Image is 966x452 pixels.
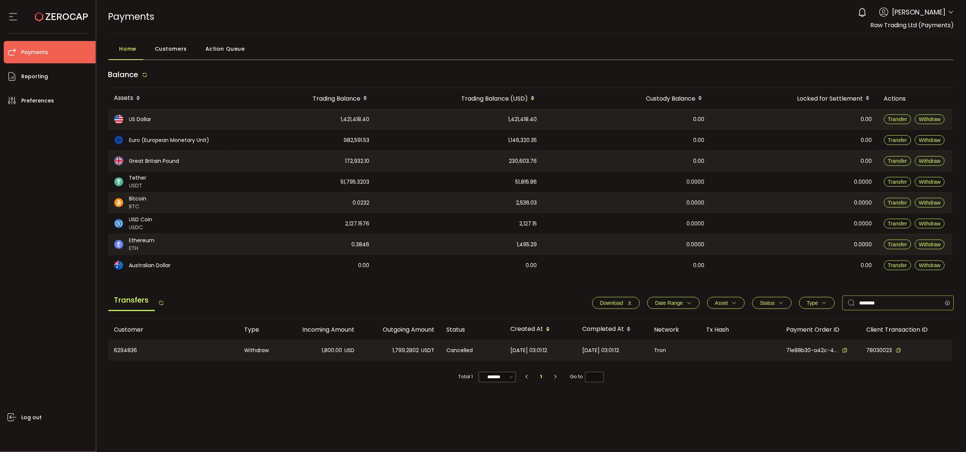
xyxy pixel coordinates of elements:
[129,262,171,269] span: Australian Dollar
[114,198,123,207] img: btc_portfolio.svg
[888,158,908,164] span: Transfer
[361,325,441,334] div: Outgoing Amount
[459,372,473,382] span: Total 1
[707,297,745,309] button: Asset
[447,346,473,355] span: Cancelled
[715,300,728,306] span: Asset
[861,115,872,124] span: 0.00
[915,135,945,145] button: Withdraw
[752,297,792,309] button: Status
[114,157,123,165] img: gbp_portfolio.svg
[655,300,683,306] span: Date Range
[345,157,370,165] span: 172,932.10
[21,71,48,82] span: Reporting
[129,157,179,165] span: Great Britain Pound
[854,178,872,186] span: 0.0000
[919,158,941,164] span: Withdraw
[694,157,705,165] span: 0.00
[543,92,711,105] div: Custody Balance
[861,325,953,334] div: Client Transaction ID
[21,95,54,106] span: Preferences
[600,300,623,306] span: Download
[129,195,147,203] span: Bitcoin
[760,300,775,306] span: Status
[114,115,123,124] img: usd_portfolio.svg
[694,261,705,270] span: 0.00
[511,346,548,355] span: [DATE] 03:01:12
[687,219,705,228] span: 0.0000
[114,261,123,270] img: aud_portfolio.svg
[341,178,370,186] span: 51,795.3203
[21,412,42,423] span: Log out
[701,325,781,334] div: Tx Hash
[108,325,239,334] div: Customer
[888,241,908,247] span: Transfer
[352,240,370,249] span: 0.3846
[884,114,912,124] button: Transfer
[322,346,342,355] span: 1,800.00
[155,41,187,56] span: Customers
[854,240,872,249] span: 0.0000
[129,182,147,190] span: USDT
[526,261,537,270] span: 0.00
[119,41,136,56] span: Home
[108,69,138,80] span: Balance
[884,135,912,145] button: Transfer
[884,219,912,228] button: Transfer
[345,346,355,355] span: USD
[888,262,908,268] span: Transfer
[535,372,548,382] li: 1
[129,136,210,144] span: Euro (European Monetary Unit)
[854,199,872,207] span: 0.0000
[108,92,224,105] div: Assets
[570,372,604,382] span: Go to
[648,325,701,334] div: Network
[108,10,155,23] span: Payments
[694,115,705,124] span: 0.00
[108,290,155,311] span: Transfers
[114,177,123,186] img: usdt_portfolio.svg
[344,136,370,145] span: 982,591.53
[508,115,537,124] span: 1,421,418.40
[376,92,543,105] div: Trading Balance (USD)
[21,47,48,58] span: Payments
[919,179,941,185] span: Withdraw
[781,325,861,334] div: Payment Order ID
[861,136,872,145] span: 0.00
[807,300,818,306] span: Type
[919,241,941,247] span: Withdraw
[421,346,435,355] span: USDT
[915,240,945,249] button: Withdraw
[919,221,941,227] span: Withdraw
[239,340,281,360] div: Withdraw
[888,116,908,122] span: Transfer
[517,240,537,249] span: 1,495.29
[239,325,281,334] div: Type
[915,114,945,124] button: Withdraw
[129,174,147,182] span: Tether
[129,116,152,123] span: US Dollar
[884,156,912,166] button: Transfer
[694,136,705,145] span: 0.00
[647,297,700,309] button: Date Range
[880,372,966,452] iframe: Chat Widget
[224,92,376,105] div: Trading Balance
[114,219,123,228] img: usdc_portfolio.svg
[441,325,505,334] div: Status
[888,200,908,206] span: Transfer
[129,216,153,224] span: USD Coin
[516,178,537,186] span: 51,816.86
[520,219,537,228] span: 2,127.15
[114,136,123,145] img: eur_portfolio.svg
[129,244,155,252] span: ETH
[711,92,878,105] div: Locked for Settlement
[129,237,155,244] span: Ethereum
[353,199,370,207] span: 0.0232
[888,137,908,143] span: Transfer
[884,260,912,270] button: Transfer
[861,261,872,270] span: 0.00
[915,177,945,187] button: Withdraw
[892,7,946,17] span: [PERSON_NAME]
[919,200,941,206] span: Withdraw
[687,240,705,249] span: 0.0000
